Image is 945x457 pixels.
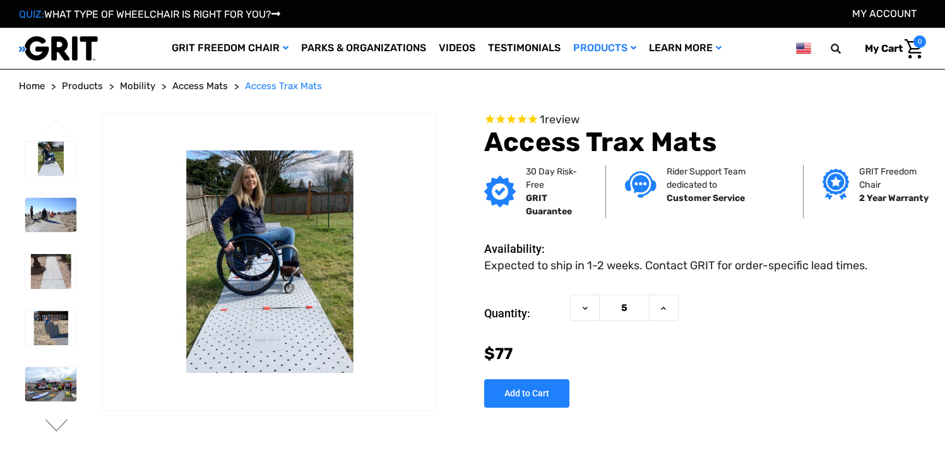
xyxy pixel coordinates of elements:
img: us.png [796,40,811,56]
span: 0 [913,35,926,48]
a: Products [62,79,103,94]
a: QUIZ:WHAT TYPE OF WHEELCHAIR IS RIGHT FOR YOU? [19,8,280,20]
input: Add to Cart [484,379,569,408]
a: Account [852,8,917,20]
img: Access Trax Mats [25,311,76,345]
nav: Breadcrumb [19,79,926,94]
strong: Customer Service [667,193,745,204]
span: $77 [484,344,513,363]
button: Go to slide 6 of 6 [44,119,70,134]
a: Learn More [643,28,728,69]
span: review [545,113,579,126]
img: Customer service [625,171,657,197]
span: QUIZ: [19,8,44,20]
img: GRIT All-Terrain Wheelchair and Mobility Equipment [19,35,98,61]
button: Go to slide 2 of 6 [44,419,70,434]
dd: Expected to ship in 1-2 weeks. Contact GRIT for order-specific lead times. [484,257,868,274]
img: Cart [905,39,923,59]
a: Parks & Organizations [295,28,432,69]
strong: GRIT Guarantee [526,193,572,217]
img: Access Trax Mats [25,142,76,176]
strong: 2 Year Warranty [859,193,929,204]
img: Access Trax Mats [25,254,76,288]
img: GRIT Guarantee [484,176,516,207]
a: Home [19,79,45,94]
p: Rider Support Team dedicated to [667,165,784,192]
span: Access Trax Mats [245,80,322,92]
dt: Availability: [484,240,564,257]
input: Search [836,35,855,62]
span: My Cart [865,42,903,54]
a: GRIT Freedom Chair [165,28,295,69]
span: Products [62,80,103,92]
span: Home [19,80,45,92]
a: Videos [432,28,482,69]
a: Access Mats [172,79,228,94]
a: Testimonials [482,28,567,69]
span: 1 reviews [540,113,579,126]
a: Mobility [120,79,155,94]
img: Grit freedom [823,169,848,200]
h1: Access Trax Mats [484,126,926,158]
p: GRIT Freedom Chair [859,165,930,192]
a: Products [567,28,643,69]
img: Access Trax Mats [25,367,76,401]
a: Access Trax Mats [245,79,322,94]
span: Mobility [120,80,155,92]
label: Quantity: [484,295,564,332]
img: Access Trax Mats [25,198,76,232]
p: 30 Day Risk-Free [526,165,586,192]
span: Access Mats [172,80,228,92]
img: Access Trax Mats [103,150,436,373]
a: Cart with 0 items [855,35,926,62]
span: Rated 5.0 out of 5 stars 1 reviews [484,113,926,127]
